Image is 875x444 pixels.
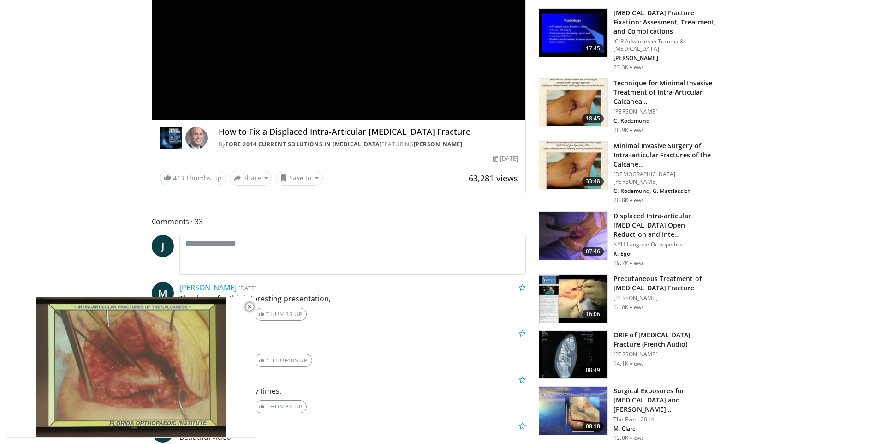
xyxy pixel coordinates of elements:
span: Comments 33 [152,216,526,228]
a: Thumbs Up [255,308,307,321]
p: 20.8K views [613,197,644,204]
h3: Technique for Minimal Invasive Treatment of Intra-Articular Calcanea… [613,78,717,106]
div: By FEATURING [219,140,518,149]
p: [PERSON_NAME] [613,54,717,62]
a: 08:18 Surgical Exposures for [MEDICAL_DATA] and [PERSON_NAME] [MEDICAL_DATA] The Event 2014 M. Cl... [539,386,717,442]
a: 07:46 Displaced Intra-articular [MEDICAL_DATA] Open Reduction and Inte… NYU Langone Orthopedics K... [539,211,717,267]
span: 63,281 views [469,173,518,184]
span: 18:45 [582,114,604,123]
a: 18:45 Technique for Minimal Invasive Treatment of Intra-Articular Calcanea… [PERSON_NAME] C. Rode... [539,78,717,134]
img: 297020_0000_1.png.150x105_q85_crop-smart_upscale.jpg [539,9,607,57]
p: C. Rodemund, G. Mattiassich [613,187,717,195]
p: NYU Langone Orthopedics [613,241,717,248]
a: M [152,282,174,304]
small: [DATE] [238,284,256,292]
p: K. Egol [613,250,717,258]
a: 1 Thumbs Up [255,354,312,367]
p: 20.9K views [613,126,644,134]
p: [PERSON_NAME] [613,294,717,302]
p: [PERSON_NAME] [613,351,717,358]
h3: Minimal Invasive Surgery of Intra-articular Fractures of the Calcane… [613,141,717,169]
img: 35a50d49-627e-422b-a069-3479b31312bc.150x105_q85_crop-smart_upscale.jpg [539,142,607,190]
p: [PERSON_NAME] [613,108,717,115]
a: 08:49 ORIF of [MEDICAL_DATA] Fracture (French Audio) [PERSON_NAME] 14.1K views [539,330,717,379]
h3: [MEDICAL_DATA] Fracture Fixation: Assesment, Treatment, and Complications [613,8,717,36]
p: M. Clare [613,425,717,432]
p: superb video [179,339,526,350]
img: Avatar [185,127,208,149]
button: Close [240,297,259,317]
div: [DATE] [493,155,518,163]
span: 08:49 [582,366,604,375]
img: heCDP4pTuni5z6vX4xMDoxOjBzMTt2bJ.150x105_q85_crop-smart_upscale.jpg [539,212,607,260]
button: Save to [276,171,323,186]
span: 17:45 [582,44,604,53]
p: Thank you for this interesting presentation, [179,293,526,304]
img: reduction_et_osteosynthese_des_fractures_thalamiques_du_calcaneum__internet_100008457_3.jpg.150x1... [539,331,607,379]
p: The Event 2014 [613,416,717,423]
span: 33:48 [582,177,604,186]
a: 17:45 [MEDICAL_DATA] Fracture Fixation: Assesment, Treatment, and Complications ICJR Advances in ... [539,8,717,71]
p: 19.7K views [613,259,644,267]
a: Thumbs Up [255,400,307,413]
h3: Surgical Exposures for [MEDICAL_DATA] and [PERSON_NAME] [MEDICAL_DATA] [613,386,717,414]
span: 16:06 [582,310,604,319]
p: Beautiful video [179,432,526,443]
a: J [152,235,174,257]
span: 1 [266,357,270,364]
video-js: Video Player [6,297,256,438]
h3: Precutaneous Treatment of [MEDICAL_DATA] Fracture [613,274,717,293]
p: [DEMOGRAPHIC_DATA][PERSON_NAME] [613,171,717,186]
h3: Displaced Intra-articular [MEDICAL_DATA] Open Reduction and Inte… [613,211,717,239]
a: 33:48 Minimal Invasive Surgery of Intra-articular Fractures of the Calcane… [DEMOGRAPHIC_DATA][PE... [539,141,717,204]
p: 14.1K views [613,360,644,367]
small: [DATE] [238,330,256,338]
small: [DATE] [238,422,256,431]
a: 413 Thumbs Up [160,171,226,185]
h4: How to Fix a Displaced Intra-Articular [MEDICAL_DATA] Fracture [219,127,518,137]
p: C. Rodemund [613,117,717,125]
small: [DATE] [238,376,256,384]
p: 23.3K views [613,64,644,71]
a: FORE 2014 Current Solutions in [MEDICAL_DATA] [226,140,382,148]
p: ICJR Advances in Trauma & [MEDICAL_DATA] [613,38,717,53]
img: FORE 2014 Current Solutions in Foot and Ankle Surgery [160,127,182,149]
img: dedc188c-4393-4618-b2e6-7381f7e2f7ad.150x105_q85_crop-smart_upscale.jpg [539,79,607,127]
p: 12.0K views [613,434,644,442]
a: [PERSON_NAME] [179,282,237,293]
span: 08:18 [582,422,604,431]
a: [PERSON_NAME] [414,140,463,148]
a: 16:06 Precutaneous Treatment of [MEDICAL_DATA] Fracture [PERSON_NAME] 14.0K views [539,274,717,323]
p: 14.0K views [613,304,644,311]
img: AMFAUBLRvnRX8J4n4xMDoxOmdtO40mAx.150x105_q85_crop-smart_upscale.jpg [539,275,607,323]
p: I've watched this many times. [179,385,526,396]
img: 5SPjETdNCPS-ZANX4xMDoxOmtxOwKG7D.150x105_q85_crop-smart_upscale.jpg [539,387,607,435]
h3: ORIF of [MEDICAL_DATA] Fracture (French Audio) [613,330,717,349]
button: Share [230,171,273,186]
span: 413 [173,174,184,182]
span: 07:46 [582,247,604,256]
